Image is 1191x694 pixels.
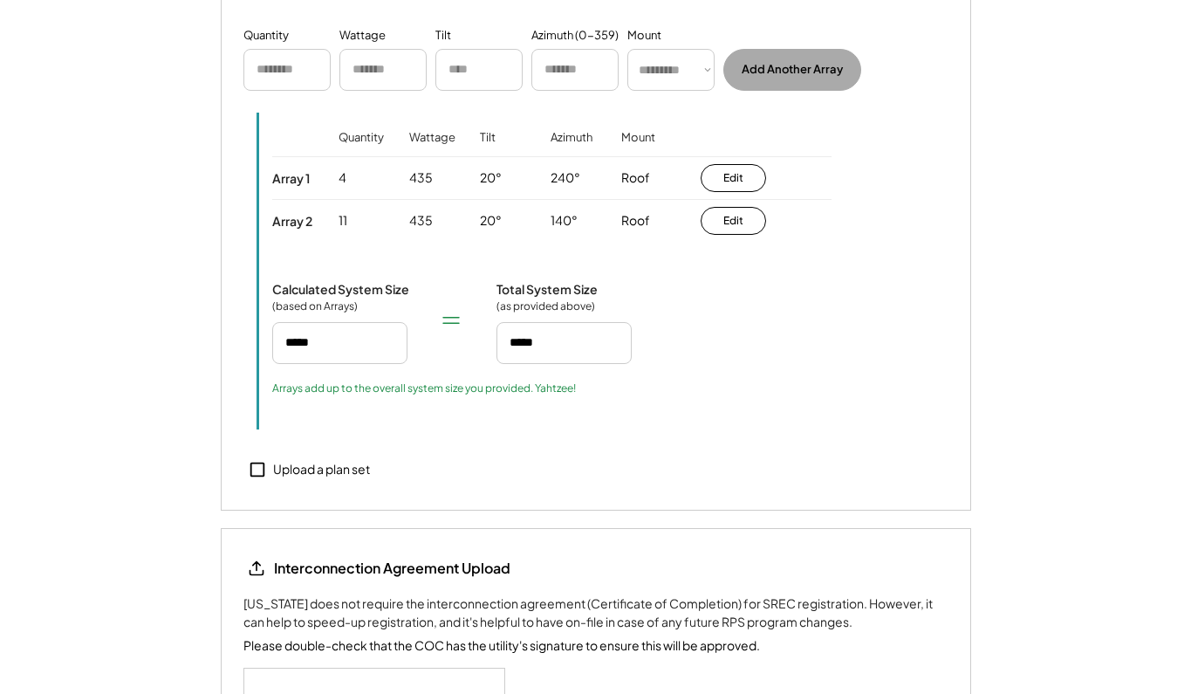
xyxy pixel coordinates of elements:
[551,212,578,230] div: 140°
[272,381,576,395] div: Arrays add up to the overall system size you provided. Yahtzee!
[339,27,386,45] div: Wattage
[701,164,766,192] button: Edit
[627,27,661,45] div: Mount
[621,130,655,169] div: Mount
[480,130,496,169] div: Tilt
[272,299,359,313] div: (based on Arrays)
[621,169,650,187] div: Roof
[273,461,370,478] div: Upload a plan set
[243,636,760,655] div: Please double-check that the COC has the utility's signature to ensure this will be approved.
[274,559,510,578] div: Interconnection Agreement Upload
[272,213,312,229] div: Array 2
[435,27,451,45] div: Tilt
[339,130,384,169] div: Quantity
[701,207,766,235] button: Edit
[409,130,455,169] div: Wattage
[723,49,861,91] button: Add Another Array
[551,169,580,187] div: 240°
[272,281,409,297] div: Calculated System Size
[272,170,310,186] div: Array 1
[339,212,347,230] div: 11
[480,212,502,230] div: 20°
[409,212,433,230] div: 435
[243,594,948,631] div: [US_STATE] does not require the interconnection agreement (Certificate of Completion) for SREC re...
[531,27,619,45] div: Azimuth (0-359)
[621,212,650,230] div: Roof
[496,299,595,313] div: (as provided above)
[339,169,346,187] div: 4
[496,281,598,297] div: Total System Size
[243,27,289,45] div: Quantity
[551,130,592,169] div: Azimuth
[409,169,433,187] div: 435
[480,169,502,187] div: 20°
